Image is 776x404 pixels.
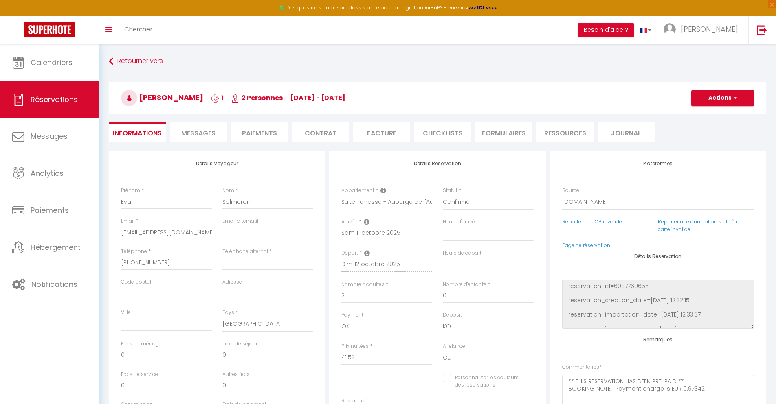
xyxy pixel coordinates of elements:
[222,278,242,286] label: Adresse
[121,371,158,378] label: Frais de service
[222,309,234,317] label: Pays
[562,253,754,259] h4: Détails Réservation
[562,218,622,225] a: Reporter une CB invalide
[31,205,69,215] span: Paiements
[121,187,140,194] label: Prénom
[681,24,738,34] span: [PERSON_NAME]
[443,311,462,319] label: Deposit
[211,93,224,103] span: 1
[31,57,73,68] span: Calendriers
[222,217,259,225] label: Email alternatif
[121,340,162,348] label: Frais de ménage
[658,218,745,233] a: Reporter une annulation suite à une carte invalide
[121,217,134,225] label: Email
[124,25,152,33] span: Chercher
[562,187,579,194] label: Source
[536,122,594,142] li: Ressources
[598,122,655,142] li: Journal
[222,248,271,256] label: Téléphone alternatif
[691,90,754,106] button: Actions
[31,279,77,289] span: Notifications
[222,340,257,348] label: Taxe de séjour
[443,343,467,350] label: A relancer
[443,187,457,194] label: Statut
[121,278,151,286] label: Code postal
[562,161,754,166] h4: Plateformes
[562,337,754,343] h4: Remarques
[341,281,385,288] label: Nombre d'adultes
[24,22,75,37] img: Super Booking
[414,122,471,142] li: CHECKLISTS
[341,343,369,350] label: Prix nuitées
[290,93,345,103] span: [DATE] - [DATE]
[341,218,358,226] label: Arrivée
[222,371,250,378] label: Autres frais
[341,161,533,166] h4: Détails Réservation
[562,242,610,249] a: Page de réservation
[121,161,313,166] h4: Détails Voyageur
[109,54,766,69] a: Retourner vers
[222,187,234,194] label: Nom
[341,187,374,194] label: Appartement
[341,249,358,257] label: Départ
[443,281,486,288] label: Nombre d'enfants
[31,94,78,105] span: Réservations
[341,311,363,319] label: Payment
[121,92,203,103] span: [PERSON_NAME]
[562,363,602,371] label: Commentaires
[657,16,748,44] a: ... [PERSON_NAME]
[443,218,478,226] label: Heure d'arrivée
[664,23,676,35] img: ...
[578,23,634,37] button: Besoin d'aide ?
[31,131,68,141] span: Messages
[109,122,166,142] li: Informations
[231,122,288,142] li: Paiements
[121,309,131,317] label: Ville
[757,25,767,35] img: logout
[468,4,497,11] a: >>> ICI <<<<
[292,122,349,142] li: Contrat
[121,248,147,256] label: Téléphone
[231,93,283,103] span: 2 Personnes
[475,122,532,142] li: FORMULAIRES
[181,129,215,138] span: Messages
[31,242,81,252] span: Hébergement
[31,168,64,178] span: Analytics
[353,122,410,142] li: Facture
[118,16,158,44] a: Chercher
[443,249,481,257] label: Heure de départ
